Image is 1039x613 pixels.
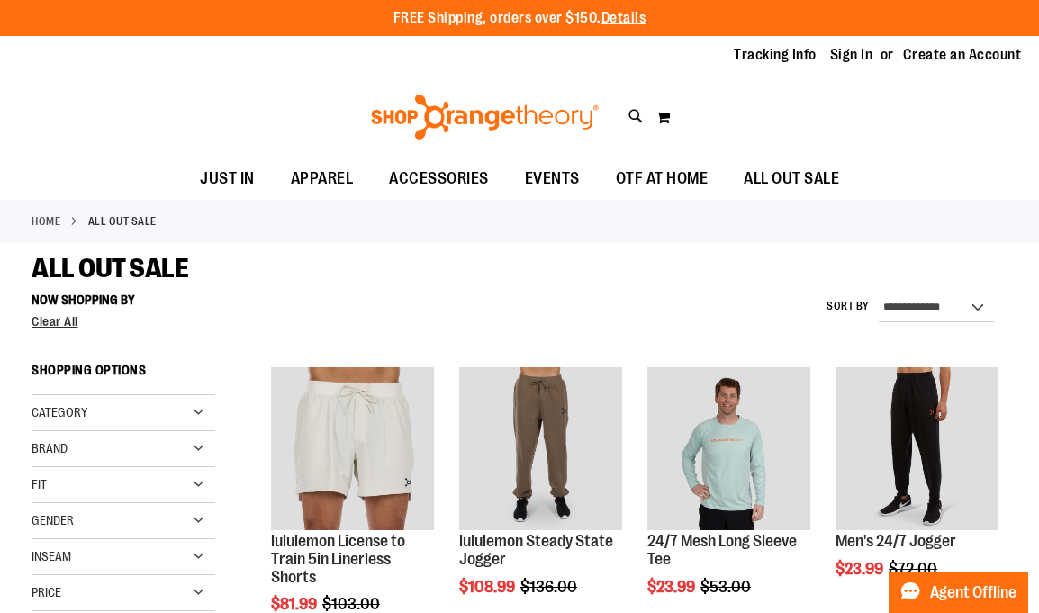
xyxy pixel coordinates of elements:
[836,367,998,533] a: Product image for 24/7 Jogger
[182,158,273,200] a: JUST IN
[200,158,255,199] span: JUST IN
[598,158,727,200] a: OTF AT HOME
[520,578,580,596] span: $136.00
[32,441,68,455] span: Brand
[291,158,354,199] span: APPAREL
[32,314,78,329] span: Clear All
[459,578,518,596] span: $108.99
[32,284,144,315] button: Now Shopping by
[271,532,405,586] a: lululemon License to Train 5in Linerless Shorts
[903,45,1022,65] a: Create an Account
[32,477,47,491] span: Fit
[601,10,646,26] a: Details
[32,539,215,575] div: Inseam
[393,8,646,29] p: FREE Shipping, orders over $150.
[889,560,940,578] span: $72.00
[930,584,1016,601] span: Agent Offline
[889,572,1028,613] button: Agent Offline
[507,158,598,200] a: EVENTS
[32,513,74,527] span: Gender
[32,467,215,503] div: Fit
[32,253,188,284] span: ALL OUT SALE
[32,549,71,563] span: Inseam
[830,45,873,65] a: Sign In
[273,158,372,200] a: APPAREL
[459,367,622,533] a: lululemon Steady State Jogger
[32,575,215,611] div: Price
[88,213,157,230] strong: ALL OUT SALE
[32,213,60,230] a: Home
[459,367,622,530] img: lululemon Steady State Jogger
[647,367,810,530] img: Main Image of 1457095
[32,585,61,599] span: Price
[32,315,215,328] a: Clear All
[836,560,886,578] span: $23.99
[32,395,215,431] div: Category
[322,595,383,613] span: $103.00
[368,95,601,140] img: Shop Orangetheory
[32,405,87,419] span: Category
[271,367,434,530] img: lululemon License to Train 5in Linerless Shorts
[647,578,698,596] span: $23.99
[389,158,489,199] span: ACCESSORIES
[700,578,754,596] span: $53.00
[371,158,507,200] a: ACCESSORIES
[836,367,998,530] img: Product image for 24/7 Jogger
[734,45,817,65] a: Tracking Info
[827,299,870,314] label: Sort By
[726,158,857,199] a: ALL OUT SALE
[271,367,434,533] a: lululemon License to Train 5in Linerless Shorts
[32,503,215,539] div: Gender
[647,532,797,568] a: 24/7 Mesh Long Sleeve Tee
[32,431,215,467] div: Brand
[271,595,320,613] span: $81.99
[525,158,580,199] span: EVENTS
[459,532,613,568] a: lululemon Steady State Jogger
[744,158,839,199] span: ALL OUT SALE
[647,367,810,533] a: Main Image of 1457095
[32,355,215,395] strong: Shopping Options
[836,532,956,550] a: Men's 24/7 Jogger
[616,158,709,199] span: OTF AT HOME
